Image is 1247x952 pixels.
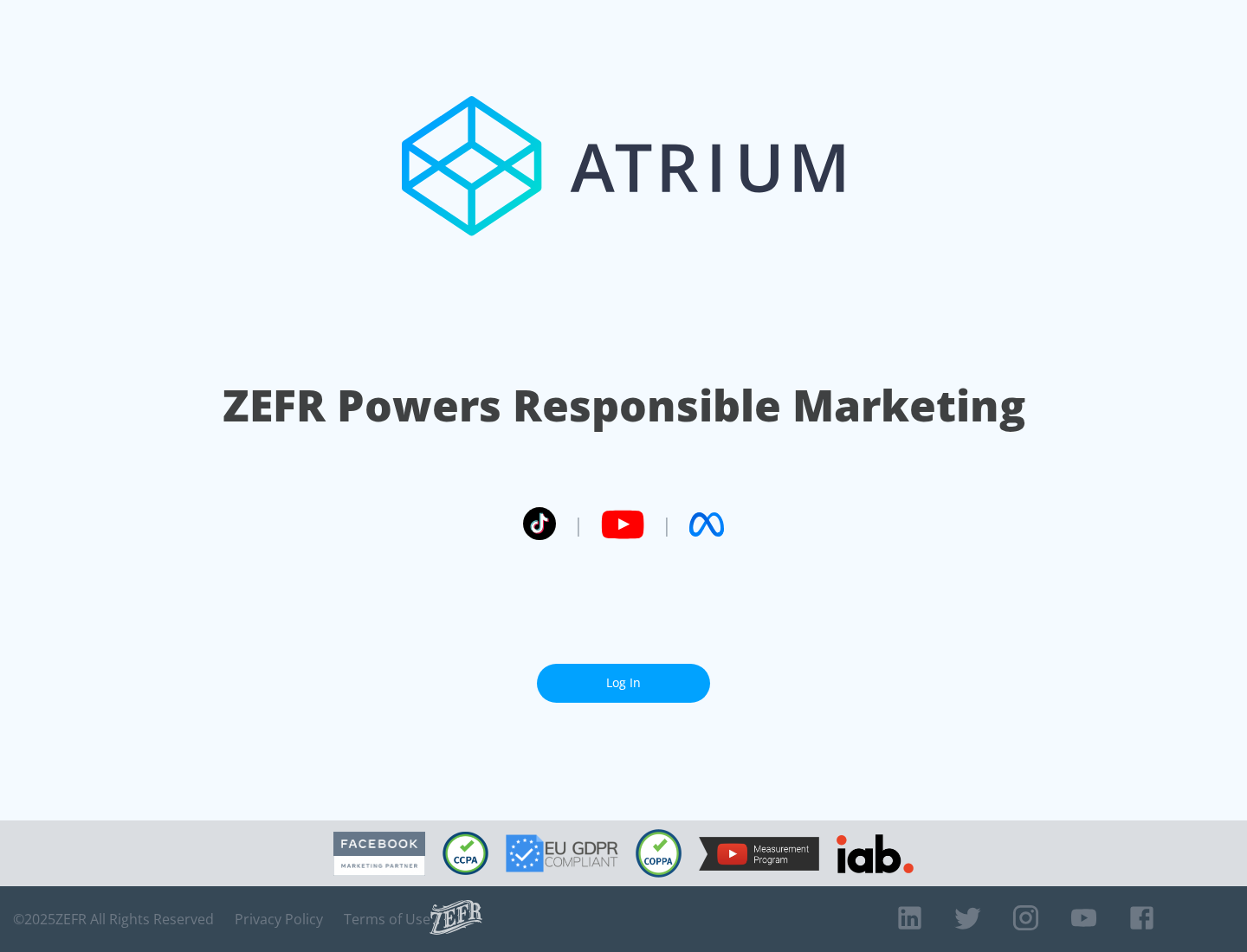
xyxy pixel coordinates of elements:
span: © 2025 ZEFR All Rights Reserved [13,910,214,928]
a: Log In [537,664,710,703]
span: | [662,511,672,537]
span: | [573,511,584,537]
a: Terms of Use [344,910,430,928]
img: GDPR Compliant [506,834,618,872]
img: IAB [837,834,914,873]
a: Privacy Policy [235,910,323,928]
h1: ZEFR Powers Responsible Marketing [223,376,1025,435]
img: YouTube Measurement Program [699,837,819,871]
img: CCPA Compliant [443,832,488,875]
img: Facebook Marketing Partner [333,832,425,876]
img: COPPA Compliant [636,829,682,878]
